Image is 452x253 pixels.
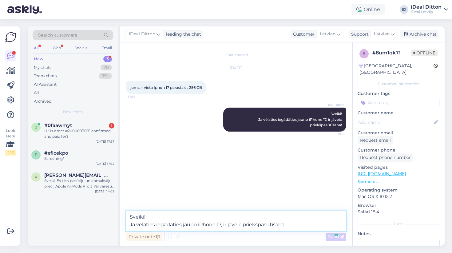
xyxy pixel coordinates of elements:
span: 18:18 [321,132,344,136]
div: New [34,56,43,62]
span: Latvian [320,31,335,38]
span: Sveiki! Ja vēlaties iegādāties jauno iPhone 17, ir jāveic priekšpasūtīšana! [258,112,343,127]
p: Mac OS X 10.15.7 [358,193,440,200]
span: Offline [411,49,438,56]
div: Look Here [5,128,16,156]
div: 3 [103,56,112,62]
div: 1 [109,123,114,128]
div: Email [100,44,113,52]
input: Add name [358,119,433,126]
div: Customer information [358,81,440,87]
div: 99+ [99,73,112,79]
div: Web [51,44,62,52]
div: Extra [358,221,440,227]
div: My chats [34,65,51,71]
div: Screening* [44,156,114,161]
div: [DATE] 17:52 [96,161,114,166]
div: All [33,44,40,52]
div: iDeal Latvija [411,10,442,14]
span: jums ir vieta Iphon 17 parastais , 256 GB [130,85,202,90]
span: iDeal Ditton [321,103,344,107]
div: Team chats [34,73,57,79]
div: Hi! Is order #2000083081 confirmed and paid for? [44,128,114,139]
div: [DATE] 17:57 [96,139,114,144]
span: e [35,152,37,157]
div: Chat started [126,52,346,58]
p: Notes [358,231,440,237]
a: iDeal DittoniDeal Latvija [411,5,448,14]
span: Latvian [374,31,390,38]
p: Customer name [358,110,440,116]
span: 0 [35,125,37,129]
div: [DATE] [126,65,346,71]
a: [URL][DOMAIN_NAME] [358,171,406,176]
div: Support [349,31,369,38]
p: Operating system [358,187,440,193]
img: Askly Logo [5,31,17,43]
div: # 8um1qk71 [372,49,411,57]
div: Socials [73,44,89,52]
span: 17:56 [128,94,151,99]
span: New chats [63,109,83,115]
p: See more ... [358,179,440,184]
div: 2 / 3 [5,150,16,156]
div: 70 [101,65,112,71]
div: Online [351,4,385,15]
span: #eficekpo [44,150,68,156]
input: Add a tag [358,98,440,107]
span: #0faawmyt [44,123,72,128]
div: Archived [34,98,52,105]
p: Visited pages [358,164,440,171]
span: viktors.puga@gmail.com [44,172,108,178]
div: All [34,90,39,96]
div: Request phone number [358,153,413,162]
div: Archive chat [400,30,439,38]
div: [DATE] 14:09 [95,189,114,194]
div: iDeal Ditton [411,5,442,10]
p: Browser [358,202,440,209]
div: Customer [291,31,315,38]
div: Request email [358,136,393,144]
span: iDeal Ditton [129,31,155,38]
p: Customer phone [358,147,440,153]
span: 8 [363,51,365,56]
span: Search customers [38,32,77,38]
div: leading the chat [164,31,201,38]
div: [GEOGRAPHIC_DATA], [GEOGRAPHIC_DATA] [359,63,434,76]
p: Customer tags [358,90,440,97]
p: Safari 18.4 [358,209,440,215]
div: ID [400,5,408,14]
span: v [35,175,37,179]
div: Sveiki. Es tiko pasūtīju un apmaksāju preci: Apple AirPods Pro 3 Vai varēšu saņemt [DATE] veikalā... [44,178,114,189]
p: Customer email [358,130,440,136]
div: AI Assistant [34,81,57,88]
